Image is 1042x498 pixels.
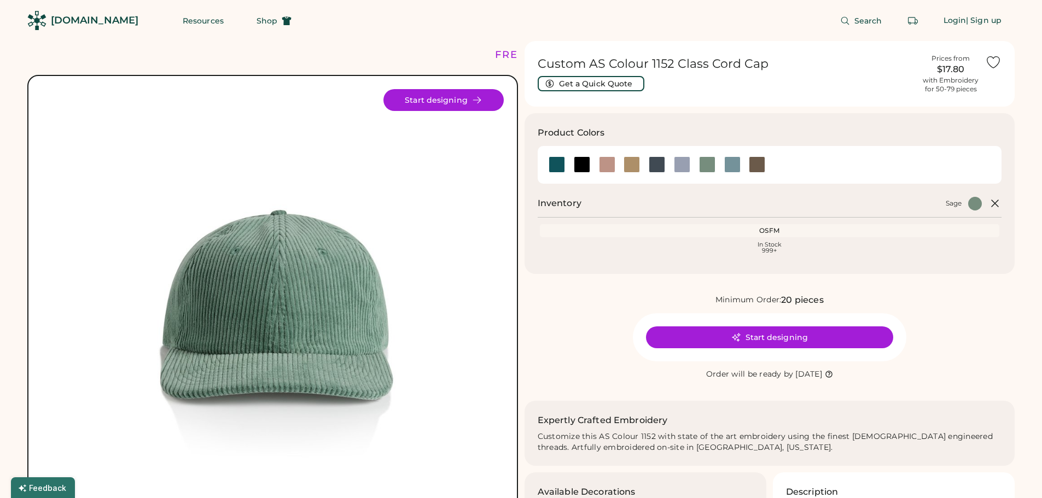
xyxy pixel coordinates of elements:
h2: Inventory [538,197,581,210]
div: Sage [946,199,962,208]
button: Resources [170,10,237,32]
span: Search [854,17,882,25]
img: Rendered Logo - Screens [27,11,46,30]
div: OSFM [542,226,998,235]
div: [DOMAIN_NAME] [51,14,138,27]
button: Search [827,10,895,32]
div: Login [944,15,967,26]
div: Prices from [932,54,970,63]
h3: Product Colors [538,126,605,139]
div: Order will be ready by [706,369,794,380]
h1: Custom AS Colour 1152 Class Cord Cap [538,56,917,72]
div: Customize this AS Colour 1152 with state of the art embroidery using the finest [DEMOGRAPHIC_DATA... [538,431,1002,453]
div: with Embroidery for 50-79 pieces [923,76,979,93]
button: Start designing [383,89,504,111]
span: Shop [257,17,277,25]
iframe: Front Chat [990,449,1037,496]
div: $17.80 [923,63,979,76]
div: 20 pieces [781,294,823,307]
button: Start designing [646,326,893,348]
button: Get a Quick Quote [538,76,644,91]
button: Shop [243,10,305,32]
div: [DATE] [795,369,822,380]
div: FREE SHIPPING [495,48,589,62]
button: Retrieve an order [902,10,924,32]
div: | Sign up [966,15,1002,26]
div: Minimum Order: [715,295,782,306]
h2: Expertly Crafted Embroidery [538,414,668,427]
div: In Stock 999+ [542,242,998,254]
